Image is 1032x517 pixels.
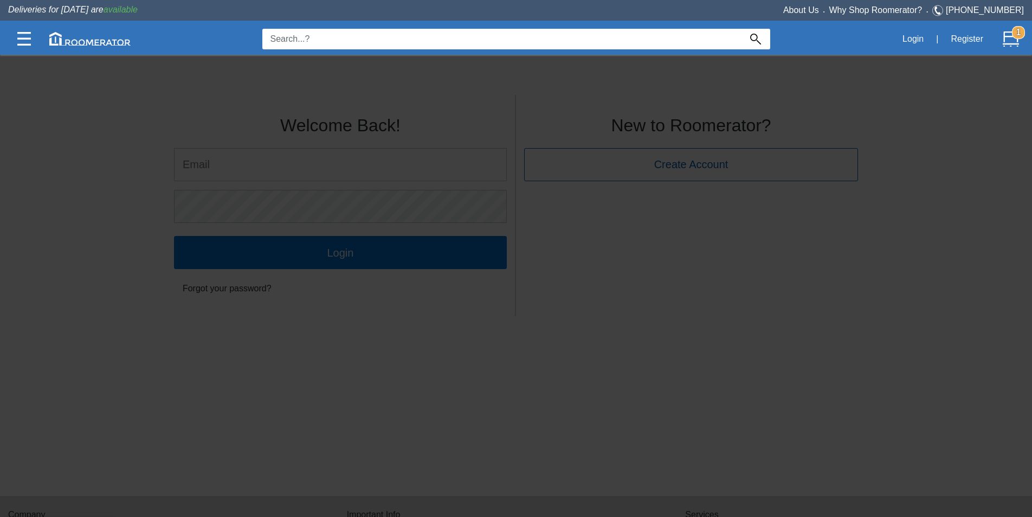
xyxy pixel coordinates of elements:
a: About Us [783,5,819,15]
span: • [922,9,932,14]
strong: 1 [1012,26,1025,39]
img: Search_Icon.svg [750,34,761,44]
input: Search...? [262,29,741,49]
img: roomerator-logo.svg [49,32,131,46]
span: • [819,9,829,14]
div: | [930,27,945,51]
img: Cart.svg [1003,31,1019,47]
span: available [104,5,138,14]
button: Login [896,28,930,50]
a: Why Shop Roomerator? [829,5,923,15]
span: Deliveries for [DATE] are [8,5,138,14]
img: Categories.svg [17,32,31,46]
button: Register [945,28,989,50]
a: [PHONE_NUMBER] [946,5,1024,15]
img: Telephone.svg [932,4,946,17]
